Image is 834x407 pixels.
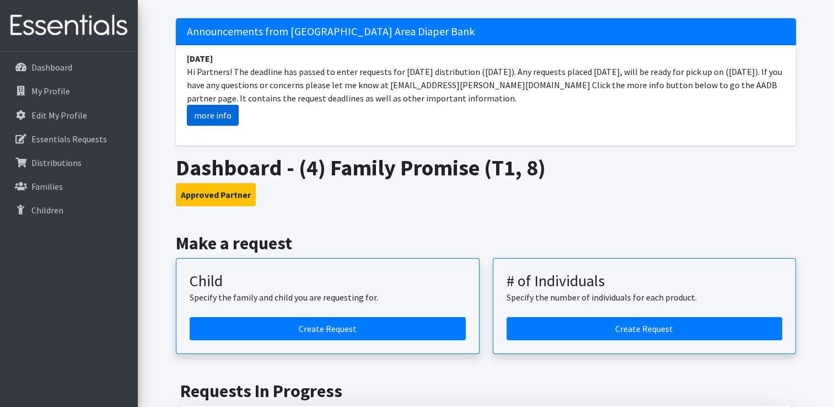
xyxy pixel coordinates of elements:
[190,272,466,291] h3: Child
[31,62,72,73] p: Dashboard
[31,133,107,144] p: Essentials Requests
[187,105,239,126] a: more info
[31,110,87,121] p: Edit My Profile
[31,85,70,97] p: My Profile
[507,291,783,304] p: Specify the number of individuals for each product.
[4,175,133,197] a: Families
[187,53,213,64] strong: [DATE]
[31,181,63,192] p: Families
[31,205,63,216] p: Children
[4,80,133,102] a: My Profile
[176,154,796,181] h1: Dashboard - (4) Family Promise (T1, 8)
[4,128,133,150] a: Essentials Requests
[4,7,133,44] img: HumanEssentials
[4,56,133,78] a: Dashboard
[176,183,256,206] button: Approved Partner
[190,317,466,340] a: Create a request for a child or family
[4,199,133,221] a: Children
[180,381,792,401] h2: Requests In Progress
[4,152,133,174] a: Distributions
[176,233,796,254] h2: Make a request
[176,18,796,45] h5: Announcements from [GEOGRAPHIC_DATA] Area Diaper Bank
[507,272,783,291] h3: # of Individuals
[507,317,783,340] a: Create a request by number of individuals
[190,291,466,304] p: Specify the family and child you are requesting for.
[31,157,82,168] p: Distributions
[4,104,133,126] a: Edit My Profile
[176,45,796,132] li: Hi Partners! The deadline has passed to enter requests for [DATE] distribution ([DATE]). Any requ...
